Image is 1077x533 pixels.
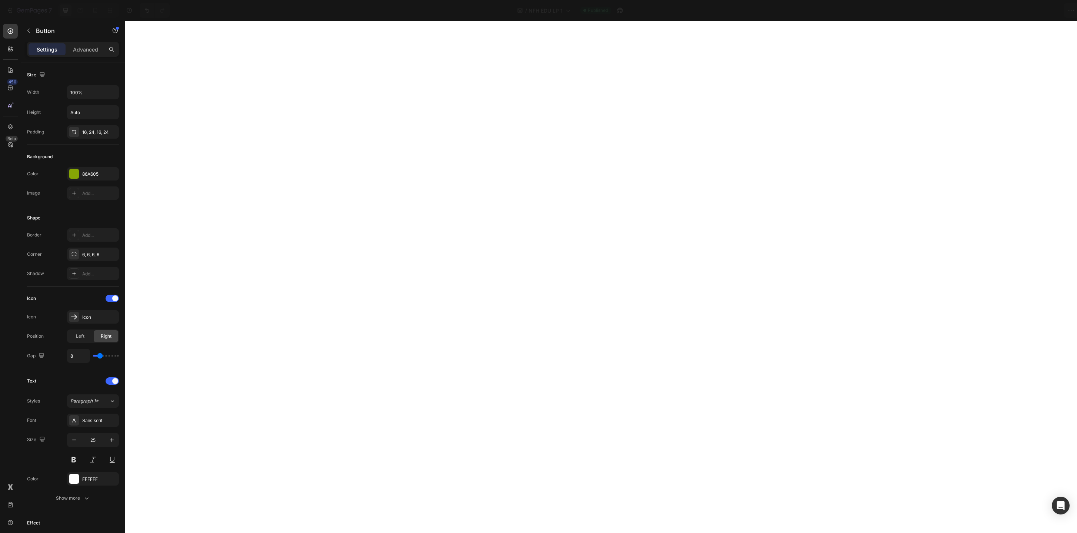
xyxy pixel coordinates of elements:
button: 7 [3,3,55,18]
div: FFFFFF [82,476,117,483]
div: Shape [27,215,40,221]
button: Show more [27,491,119,505]
div: Add... [82,190,117,197]
div: Add... [82,271,117,277]
div: Width [27,89,39,96]
iframe: Design area [125,21,1077,533]
div: Add... [82,232,117,239]
div: Color [27,476,39,482]
span: Save [1007,7,1019,14]
input: Auto [67,86,119,99]
div: Styles [27,398,40,404]
div: Padding [27,129,44,135]
div: Background [27,153,53,160]
div: Text [27,378,36,384]
button: Save [1000,3,1025,18]
div: Size [27,70,47,80]
div: Corner [27,251,42,258]
div: Position [27,333,44,340]
div: Icon [82,314,117,321]
div: 86A605 [82,171,117,178]
p: Settings [37,46,57,53]
div: Image [27,190,40,196]
span: Paragraph 1* [70,398,99,404]
div: Show more [56,494,90,502]
input: Auto [67,349,90,362]
span: NFH EDU LP 1 [529,7,563,14]
div: 16, 24, 16, 24 [82,129,117,136]
input: Auto [67,106,119,119]
div: Size [27,435,47,445]
div: Color [27,171,39,177]
div: Beta [6,136,18,142]
div: Font [27,417,36,424]
p: Advanced [73,46,98,53]
div: Height [27,109,41,116]
span: Right [101,333,111,340]
span: / [525,7,527,14]
div: Sans-serif [82,417,117,424]
span: Left [76,333,84,340]
div: Icon [27,295,36,302]
button: Publish [1028,3,1059,18]
div: Border [27,232,41,238]
div: Effect [27,520,40,526]
div: Gap [27,351,46,361]
button: Paragraph 1* [67,394,119,408]
div: Shadow [27,270,44,277]
span: Published [588,7,608,14]
div: Publish [1034,7,1053,14]
p: Button [36,26,99,35]
p: 7 [49,6,52,15]
div: Icon [27,314,36,320]
div: Open Intercom Messenger [1052,497,1070,514]
div: Undo/Redo [140,3,170,18]
div: 450 [7,79,18,85]
div: 6, 6, 6, 6 [82,251,117,258]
